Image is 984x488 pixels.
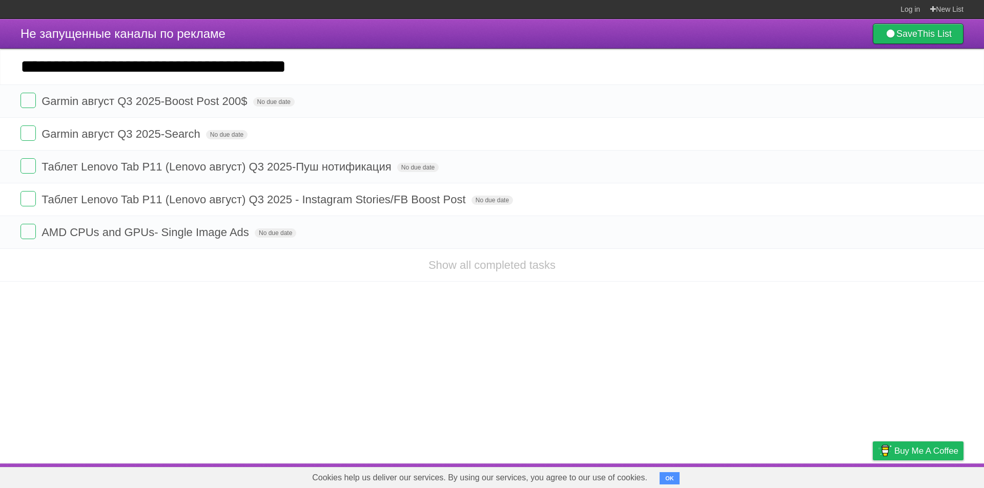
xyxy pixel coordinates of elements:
[20,125,36,141] label: Done
[20,93,36,108] label: Done
[901,224,920,241] label: Star task
[42,226,252,239] span: AMD CPUs and GPUs- Single Image Ads
[42,95,250,108] span: Garmin август Q3 2025-Boost Post 200$
[428,259,556,271] a: Show all completed tasks
[917,29,952,39] b: This List
[901,125,920,142] label: Star task
[302,468,658,488] span: Cookies help us deliver our services. By using our services, you agree to our use of cookies.
[901,93,920,110] label: Star task
[873,441,963,460] a: Buy me a coffee
[397,163,439,172] span: No due date
[894,442,958,460] span: Buy me a coffee
[42,128,203,140] span: Garmin август Q3 2025-Search
[20,158,36,174] label: Done
[736,466,758,485] a: About
[878,442,892,459] img: Buy me a coffee
[660,472,680,484] button: OK
[206,130,248,139] span: No due date
[873,24,963,44] a: SaveThis List
[20,27,225,40] span: Не запущенные каналы по рекламе
[20,191,36,206] label: Done
[253,97,295,107] span: No due date
[42,160,394,173] span: Таблет Lenovo Tab P11 (Lenovo август) Q3 2025-Пуш нотификация
[20,224,36,239] label: Done
[899,466,963,485] a: Suggest a feature
[859,466,886,485] a: Privacy
[471,196,513,205] span: No due date
[825,466,847,485] a: Terms
[901,191,920,208] label: Star task
[901,158,920,175] label: Star task
[255,228,296,238] span: No due date
[42,193,468,206] span: Таблет Lenovo Tab P11 (Lenovo август) Q3 2025 - Instagram Stories/FB Boost Post
[770,466,812,485] a: Developers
